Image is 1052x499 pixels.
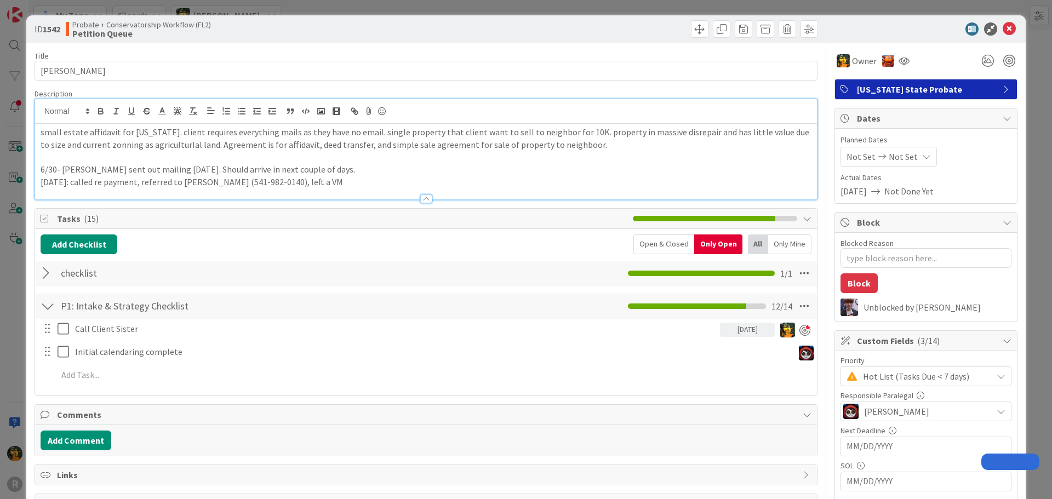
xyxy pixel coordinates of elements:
[41,176,811,188] p: [DATE]: called re payment, referred to [PERSON_NAME] (541-982-0140), left a VM
[780,267,792,280] span: 1 / 1
[57,408,797,421] span: Comments
[41,431,111,450] button: Add Comment
[72,29,211,38] b: Petition Queue
[841,273,878,293] button: Block
[864,405,929,418] span: [PERSON_NAME]
[884,185,934,198] span: Not Done Yet
[35,89,72,99] span: Description
[633,234,694,254] div: Open & Closed
[847,472,1005,491] input: MM/DD/YYYY
[841,134,1011,146] span: Planned Dates
[694,234,742,254] div: Only Open
[57,212,627,225] span: Tasks
[75,346,789,358] p: Initial calendaring complete
[57,296,304,316] input: Add Checklist...
[841,238,894,248] label: Blocked Reason
[41,234,117,254] button: Add Checklist
[889,150,918,163] span: Not Set
[882,55,894,67] img: KA
[72,20,211,29] span: Probate + Conservatorship Workflow (FL2)
[857,112,997,125] span: Dates
[75,323,716,335] p: Call Client Sister
[780,323,795,337] img: MR
[843,404,859,419] img: JS
[837,54,850,67] img: MR
[768,234,811,254] div: Only Mine
[41,126,811,151] p: small estate affidavit for [US_STATE]. client requires everything mails as they have no email. si...
[857,83,997,96] span: [US_STATE] State Probate
[57,263,304,283] input: Add Checklist...
[917,335,940,346] span: ( 3/14 )
[771,300,792,313] span: 12 / 14
[847,150,876,163] span: Not Set
[43,24,60,35] b: 1542
[57,468,797,481] span: Links
[841,185,867,198] span: [DATE]
[863,369,987,384] span: Hot List (Tasks Due < 7 days)
[35,22,60,36] span: ID
[857,216,997,229] span: Block
[847,437,1005,456] input: MM/DD/YYYY
[852,54,877,67] span: Owner
[41,163,811,176] p: 6/30- [PERSON_NAME] sent out mailing [DATE]. Should arrive in next couple of days.
[841,392,1011,399] div: Responsible Paralegal
[841,299,858,316] img: ML
[84,213,99,224] span: ( 15 )
[799,346,814,360] img: JS
[720,323,775,337] div: [DATE]
[841,462,1011,469] div: SOL
[35,51,49,61] label: Title
[857,334,997,347] span: Custom Fields
[748,234,768,254] div: All
[841,172,1011,183] span: Actual Dates
[841,357,1011,364] div: Priority
[35,61,817,81] input: type card name here...
[841,427,1011,434] div: Next Deadline
[864,302,1011,312] div: Unblocked by [PERSON_NAME]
